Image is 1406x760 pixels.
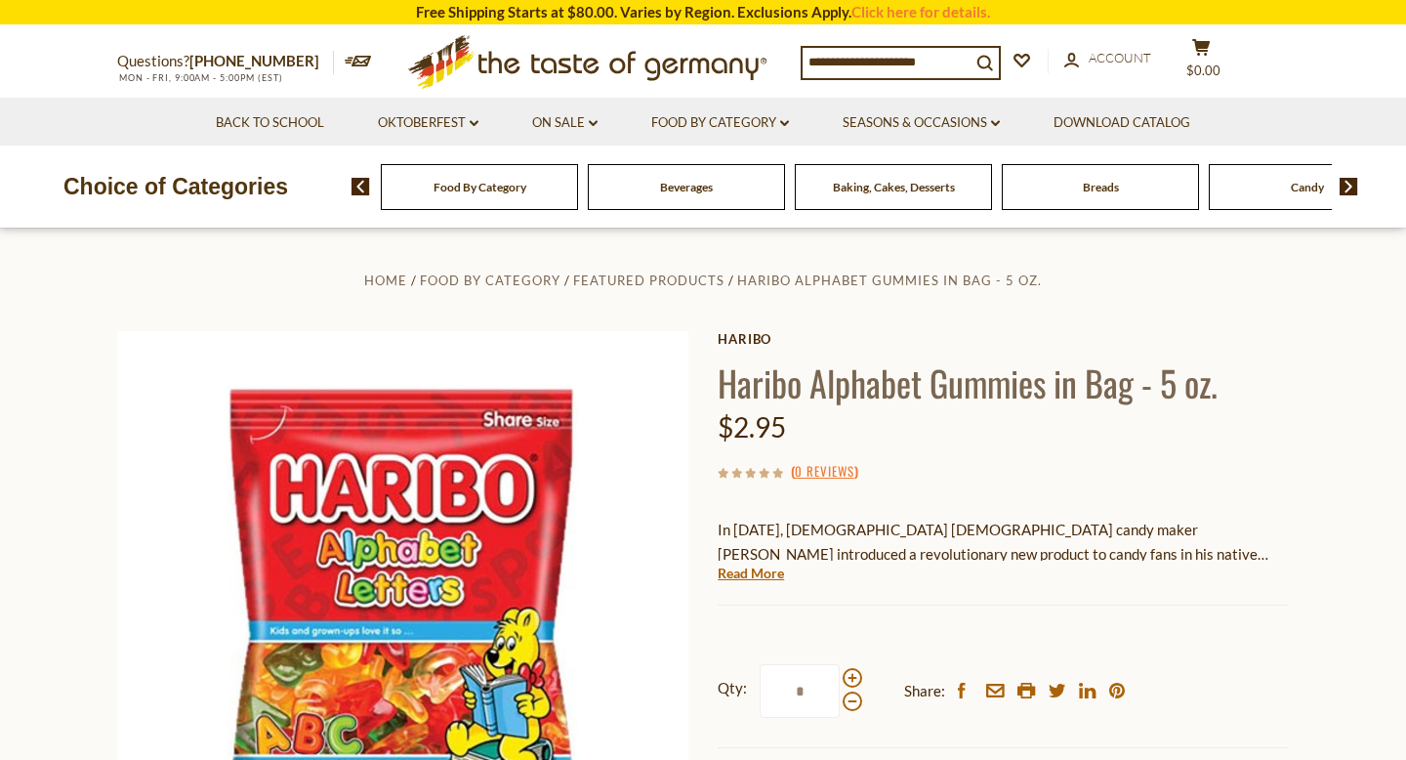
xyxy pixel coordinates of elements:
[791,461,858,481] span: ( )
[532,112,598,134] a: On Sale
[833,180,955,194] a: Baking, Cakes, Desserts
[851,3,990,21] a: Click here for details.
[1064,48,1151,69] a: Account
[1089,50,1151,65] span: Account
[718,331,1289,347] a: Haribo
[216,112,324,134] a: Back to School
[1083,180,1119,194] a: Breads
[737,273,1042,288] a: Haribo Alphabet Gummies in Bag - 5 oz.
[117,72,283,83] span: MON - FRI, 9:00AM - 5:00PM (EST)
[378,112,478,134] a: Oktoberfest
[351,178,370,195] img: previous arrow
[795,461,854,483] a: 0 Reviews
[189,52,319,69] a: [PHONE_NUMBER]
[718,518,1289,567] p: In [DATE], [DEMOGRAPHIC_DATA] [DEMOGRAPHIC_DATA] candy maker [PERSON_NAME] introduced a revolutio...
[718,410,786,443] span: $2.95
[364,273,407,288] a: Home
[660,180,713,194] a: Beverages
[1340,178,1358,195] img: next arrow
[843,112,1000,134] a: Seasons & Occasions
[1186,63,1220,78] span: $0.00
[718,564,784,583] a: Read More
[573,273,724,288] a: Featured Products
[760,664,840,718] input: Qty:
[904,679,945,703] span: Share:
[420,273,560,288] a: Food By Category
[1054,112,1190,134] a: Download Catalog
[718,360,1289,404] h1: Haribo Alphabet Gummies in Bag - 5 oz.
[651,112,789,134] a: Food By Category
[1172,38,1230,87] button: $0.00
[117,49,334,74] p: Questions?
[434,180,526,194] a: Food By Category
[718,676,747,700] strong: Qty:
[1291,180,1324,194] a: Candy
